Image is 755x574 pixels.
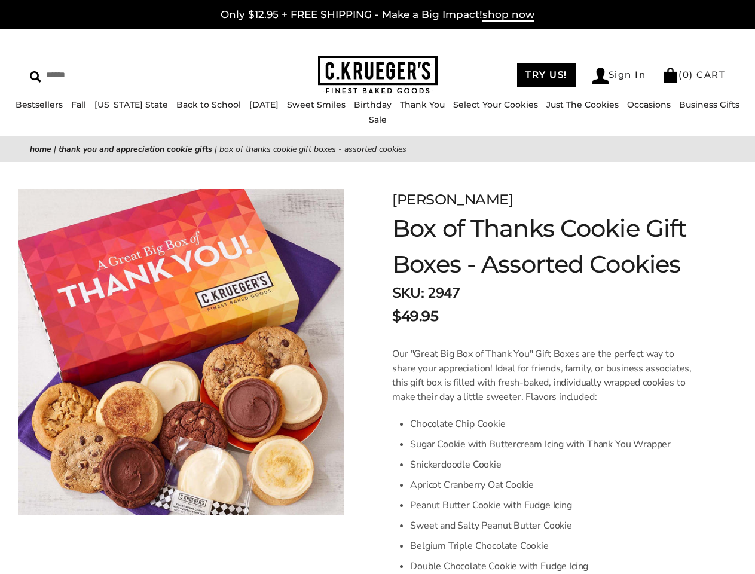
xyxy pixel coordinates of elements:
[410,536,695,556] li: Belgium Triple Chocolate Cookie
[410,495,695,515] li: Peanut Butter Cookie with Fudge Icing
[392,347,695,404] p: Our "Great Big Box of Thank You" Gift Boxes are the perfect way to share your appreciation! Ideal...
[546,99,619,110] a: Just The Cookies
[94,99,168,110] a: [US_STATE] State
[592,68,646,84] a: Sign In
[219,143,406,155] span: Box of Thanks Cookie Gift Boxes - Assorted Cookies
[482,8,534,22] span: shop now
[410,454,695,475] li: Snickerdoodle Cookie
[30,66,189,84] input: Search
[249,99,279,110] a: [DATE]
[30,71,41,83] img: Search
[287,99,346,110] a: Sweet Smiles
[410,515,695,536] li: Sweet and Salty Peanut Butter Cookie
[18,189,344,515] img: Box of Thanks Cookie Gift Boxes - Assorted Cookies
[59,143,212,155] a: Thank You and Appreciation Cookie Gifts
[30,143,51,155] a: Home
[392,283,424,303] strong: SKU:
[410,414,695,434] li: Chocolate Chip Cookie
[453,99,538,110] a: Select Your Cookies
[16,99,63,110] a: Bestsellers
[427,283,460,303] span: 2947
[176,99,241,110] a: Back to School
[679,99,739,110] a: Business Gifts
[592,68,609,84] img: Account
[71,99,86,110] a: Fall
[392,210,695,282] h1: Box of Thanks Cookie Gift Boxes - Assorted Cookies
[354,99,392,110] a: Birthday
[627,99,671,110] a: Occasions
[662,68,678,83] img: Bag
[30,142,725,156] nav: breadcrumbs
[318,56,438,94] img: C.KRUEGER'S
[221,8,534,22] a: Only $12.95 + FREE SHIPPING - Make a Big Impact!shop now
[410,434,695,454] li: Sugar Cookie with Buttercream Icing with Thank You Wrapper
[410,475,695,495] li: Apricot Cranberry Oat Cookie
[54,143,56,155] span: |
[517,63,576,87] a: TRY US!
[400,99,445,110] a: Thank You
[369,114,387,125] a: Sale
[392,306,438,327] span: $49.95
[392,189,695,210] div: [PERSON_NAME]
[662,69,725,80] a: (0) CART
[215,143,217,155] span: |
[683,69,690,80] span: 0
